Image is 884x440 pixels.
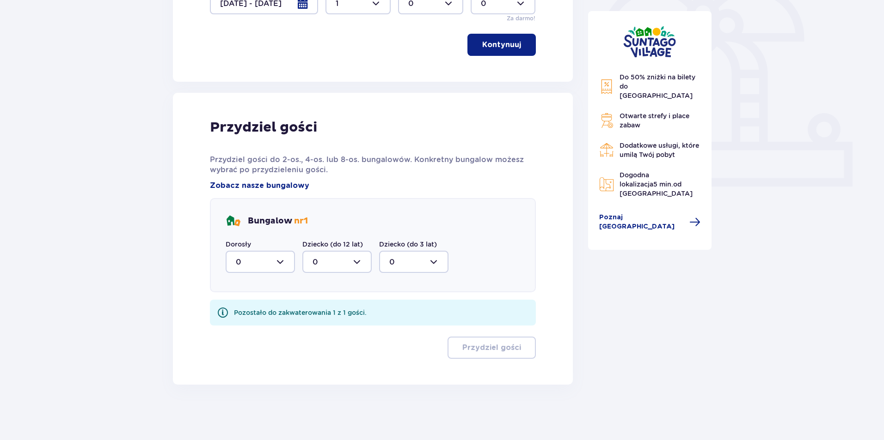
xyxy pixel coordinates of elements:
p: Przydziel gości [210,119,317,136]
span: 5 min. [653,181,673,188]
p: Za darmo! [507,14,535,23]
p: Kontynuuj [482,40,521,50]
img: Grill Icon [599,113,614,128]
a: Poznaj [GEOGRAPHIC_DATA] [599,213,701,231]
p: Bungalow [248,216,308,227]
span: nr 1 [294,216,308,226]
p: Przydziel gości do 2-os., 4-os. lub 8-os. bungalowów. Konkretny bungalow możesz wybrać po przydzi... [210,155,536,175]
button: Kontynuuj [467,34,536,56]
div: Pozostało do zakwaterowania 1 z 1 gości. [234,308,367,317]
label: Dziecko (do 12 lat) [302,240,363,249]
img: Map Icon [599,177,614,192]
button: Przydziel gości [448,337,536,359]
span: Dodatkowe usługi, które umilą Twój pobyt [620,142,699,158]
span: Dogodna lokalizacja od [GEOGRAPHIC_DATA] [620,171,693,197]
img: Suntago Village [623,26,676,58]
p: Przydziel gości [462,343,521,353]
a: Zobacz nasze bungalowy [210,181,309,191]
img: bungalows Icon [226,214,240,229]
label: Dziecko (do 3 lat) [379,240,437,249]
label: Dorosły [226,240,251,249]
span: Otwarte strefy i place zabaw [620,112,689,129]
span: Do 50% zniżki na bilety do [GEOGRAPHIC_DATA] [620,73,695,99]
span: Poznaj [GEOGRAPHIC_DATA] [599,213,684,231]
img: Discount Icon [599,79,614,94]
img: Restaurant Icon [599,143,614,157]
